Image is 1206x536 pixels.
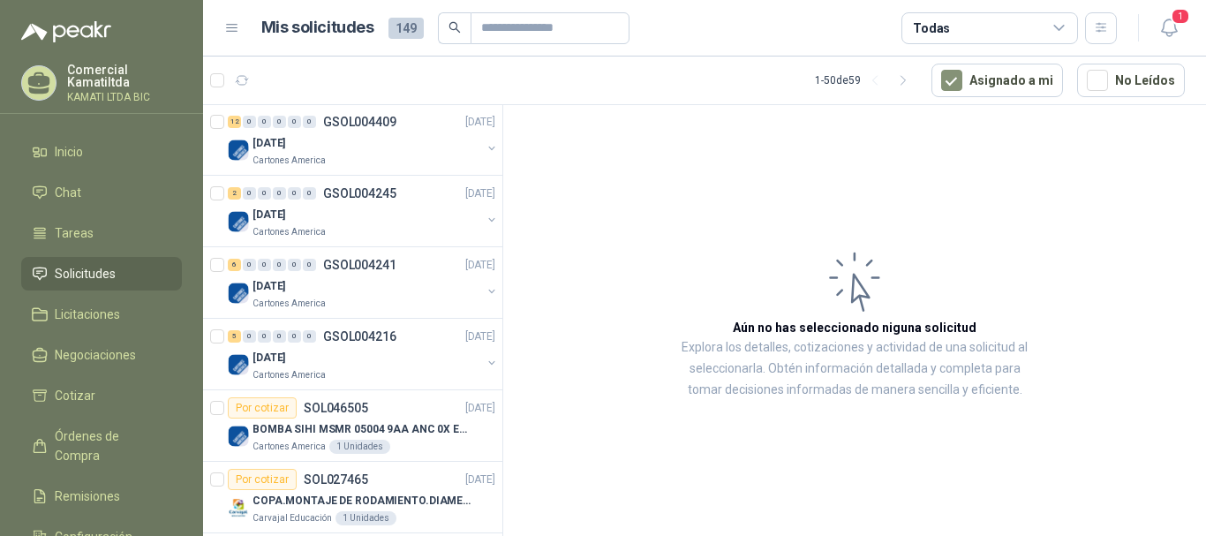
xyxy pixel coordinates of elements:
a: Cotizar [21,379,182,412]
p: GSOL004216 [323,330,396,343]
a: Tareas [21,216,182,250]
p: [DATE] [465,400,495,417]
p: Cartones America [253,225,326,239]
div: Todas [913,19,950,38]
div: 0 [273,116,286,128]
div: 0 [303,187,316,200]
div: 6 [228,259,241,271]
a: Negociaciones [21,338,182,372]
div: 0 [303,116,316,128]
img: Company Logo [228,354,249,375]
span: Solicitudes [55,264,116,283]
div: 0 [258,259,271,271]
p: SOL027465 [304,473,368,486]
div: 0 [288,259,301,271]
a: Chat [21,176,182,209]
span: Inicio [55,142,83,162]
a: Por cotizarSOL046505[DATE] Company LogoBOMBA SIHI MSMR 05004 9AA ANC 0X EAB (Solo la bomba)Carton... [203,390,502,462]
p: COPA.MONTAJE DE RODAMIENTO.DIAMETRO 55.26-VARI-0975.TALLER [253,493,472,510]
p: GSOL004409 [323,116,396,128]
p: [DATE] [465,114,495,131]
p: Comercial Kamatiltda [67,64,182,88]
img: Company Logo [228,140,249,161]
h1: Mis solicitudes [261,15,374,41]
a: Órdenes de Compra [21,419,182,472]
div: 0 [243,116,256,128]
button: Asignado a mi [931,64,1063,97]
p: [DATE] [465,472,495,488]
div: 1 Unidades [335,511,396,525]
div: 0 [288,330,301,343]
p: Cartones America [253,440,326,454]
a: Inicio [21,135,182,169]
div: 1 - 50 de 59 [815,66,917,94]
img: Logo peakr [21,21,111,42]
div: 1 Unidades [329,440,390,454]
a: Remisiones [21,479,182,513]
a: Licitaciones [21,298,182,331]
p: [DATE] [253,135,285,152]
div: 12 [228,116,241,128]
img: Company Logo [228,426,249,447]
p: Cartones America [253,154,326,168]
div: 0 [273,259,286,271]
span: 1 [1171,8,1190,25]
p: [DATE] [253,350,285,366]
p: KAMATI LTDA BIC [67,92,182,102]
p: SOL046505 [304,402,368,414]
div: 0 [303,330,316,343]
span: Tareas [55,223,94,243]
p: GSOL004241 [323,259,396,271]
p: Cartones America [253,368,326,382]
div: 0 [243,330,256,343]
div: Por cotizar [228,469,297,490]
p: Explora los detalles, cotizaciones y actividad de una solicitud al seleccionarla. Obtén informaci... [680,337,1029,401]
div: 0 [243,259,256,271]
div: 0 [243,187,256,200]
img: Company Logo [228,211,249,232]
img: Company Logo [228,283,249,304]
button: No Leídos [1077,64,1185,97]
span: Órdenes de Compra [55,427,165,465]
p: [DATE] [253,278,285,295]
span: Licitaciones [55,305,120,324]
div: 0 [258,330,271,343]
div: 0 [273,330,286,343]
span: search [448,21,461,34]
div: 5 [228,330,241,343]
div: 0 [258,116,271,128]
div: 0 [288,116,301,128]
p: Carvajal Educación [253,511,332,525]
p: [DATE] [465,328,495,345]
a: 2 0 0 0 0 0 GSOL004245[DATE] Company Logo[DATE]Cartones America [228,183,499,239]
h3: Aún no has seleccionado niguna solicitud [733,318,976,337]
p: Cartones America [253,297,326,311]
span: Remisiones [55,487,120,506]
span: 149 [388,18,424,39]
span: Cotizar [55,386,95,405]
div: 0 [288,187,301,200]
div: 0 [258,187,271,200]
a: 5 0 0 0 0 0 GSOL004216[DATE] Company Logo[DATE]Cartones America [228,326,499,382]
span: Chat [55,183,81,202]
div: Por cotizar [228,397,297,419]
span: Negociaciones [55,345,136,365]
p: [DATE] [465,257,495,274]
p: [DATE] [465,185,495,202]
div: 0 [273,187,286,200]
a: 6 0 0 0 0 0 GSOL004241[DATE] Company Logo[DATE]Cartones America [228,254,499,311]
p: GSOL004245 [323,187,396,200]
a: Por cotizarSOL027465[DATE] Company LogoCOPA.MONTAJE DE RODAMIENTO.DIAMETRO 55.26-VARI-0975.TALLER... [203,462,502,533]
div: 0 [303,259,316,271]
button: 1 [1153,12,1185,44]
p: [DATE] [253,207,285,223]
p: BOMBA SIHI MSMR 05004 9AA ANC 0X EAB (Solo la bomba) [253,421,472,438]
a: 12 0 0 0 0 0 GSOL004409[DATE] Company Logo[DATE]Cartones America [228,111,499,168]
img: Company Logo [228,497,249,518]
a: Solicitudes [21,257,182,291]
div: 2 [228,187,241,200]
